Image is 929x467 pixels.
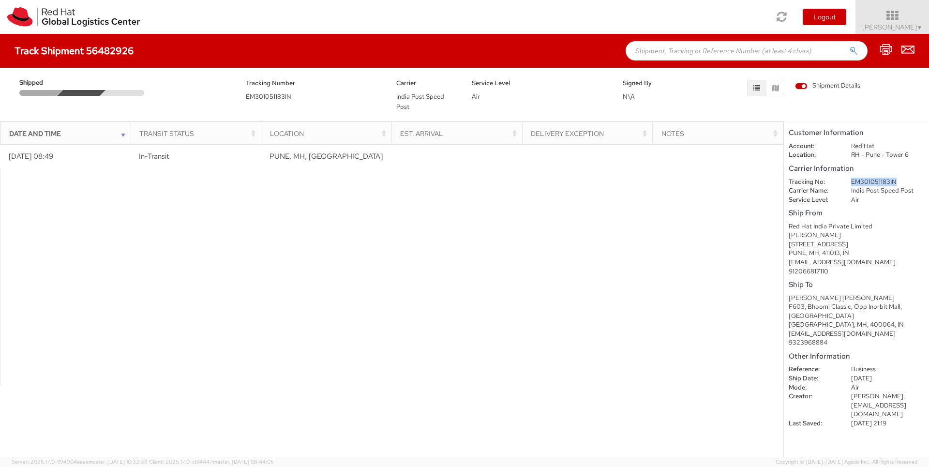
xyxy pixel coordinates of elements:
[626,41,868,60] input: Shipment, Tracking or Reference Number (at least 4 chars)
[89,458,148,465] span: master, [DATE] 10:32:38
[851,392,905,400] span: [PERSON_NAME],
[7,7,140,27] img: rh-logistics-00dfa346123c4ec078e1.svg
[776,458,917,466] span: Copyright © [DATE]-[DATE] Agistix Inc., All Rights Reserved
[661,129,780,138] div: Notes
[472,80,608,87] h5: Service Level
[781,383,844,392] dt: Mode:
[19,78,61,88] span: Shipped
[781,392,844,401] dt: Creator:
[15,45,134,56] h4: Track Shipment 56482926
[9,129,128,138] div: Date and Time
[789,258,924,267] div: [EMAIL_ADDRESS][DOMAIN_NAME]
[789,302,924,320] div: F603, Bhoomi Classic, Opp Inorbit Mall,[GEOGRAPHIC_DATA]
[781,142,844,151] dt: Account:
[789,320,924,330] div: [GEOGRAPHIC_DATA], MH, 400064, IN
[270,129,389,138] div: Location
[789,294,924,303] div: [PERSON_NAME] [PERSON_NAME]
[789,267,924,276] div: 912066817110
[781,419,844,428] dt: Last Saved:
[213,458,274,465] span: master, [DATE] 08:44:05
[917,24,923,31] span: ▼
[789,165,924,173] h5: Carrier Information
[789,249,924,258] div: PUNE, MH, 411013, IN
[789,330,924,339] div: [EMAIL_ADDRESS][DOMAIN_NAME]
[781,196,844,205] dt: Service Level:
[803,9,846,25] button: Logout
[623,92,635,101] span: N\A
[623,80,684,87] h5: Signed By
[246,80,382,87] h5: Tracking Number
[781,374,844,383] dt: Ship Date:
[789,129,924,137] h5: Customer Information
[139,129,258,138] div: Transit Status
[472,92,480,101] span: Air
[149,458,274,465] span: Client: 2025.17.0-cb14447
[396,92,444,111] span: India Post Speed Post
[12,458,148,465] span: Server: 2025.17.0-1194904eeae
[531,129,649,138] div: Delivery Exception
[862,23,923,31] span: [PERSON_NAME]
[795,81,860,90] span: Shipment Details
[781,186,844,196] dt: Carrier Name:
[270,151,383,161] span: PUNE, MH, IN
[789,209,924,217] h5: Ship From
[789,222,924,240] div: Red Hat India Private Limited [PERSON_NAME]
[781,365,844,374] dt: Reference:
[795,81,860,92] label: Shipment Details
[781,178,844,187] dt: Tracking No:
[789,240,924,249] div: [STREET_ADDRESS]
[789,338,924,347] div: 9323968884
[781,151,844,160] dt: Location:
[396,80,457,87] h5: Carrier
[789,352,924,361] h5: Other Information
[789,281,924,289] h5: Ship To
[400,129,519,138] div: Est. Arrival
[246,92,291,101] span: EM301051183IN
[139,151,169,161] span: In-Transit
